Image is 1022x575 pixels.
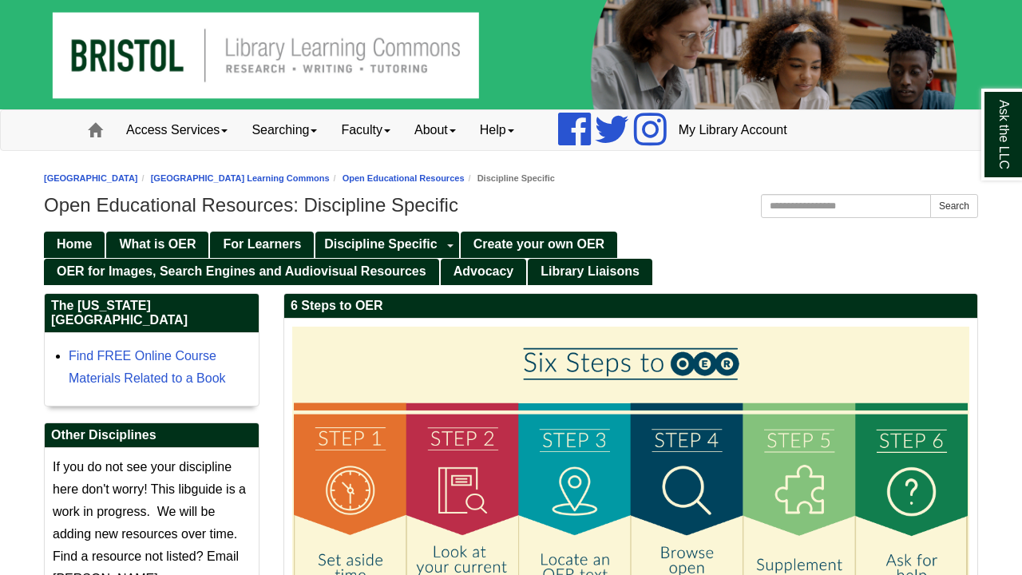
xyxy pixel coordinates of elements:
[45,294,259,333] h2: The [US_STATE][GEOGRAPHIC_DATA]
[402,110,468,150] a: About
[441,259,527,285] a: Advocacy
[284,294,977,319] h2: 6 Steps to OER
[44,194,978,216] h1: Open Educational Resources: Discipline Specific
[473,237,604,251] span: Create your own OER
[44,173,138,183] a: [GEOGRAPHIC_DATA]
[44,232,105,258] a: Home
[45,423,259,448] h2: Other Disciplines
[667,110,799,150] a: My Library Account
[119,237,196,251] span: What is OER
[930,194,978,218] button: Search
[324,237,437,251] span: Discipline Specific
[468,110,526,150] a: Help
[223,237,301,251] span: For Learners
[114,110,240,150] a: Access Services
[240,110,329,150] a: Searching
[151,173,330,183] a: [GEOGRAPHIC_DATA] Learning Commons
[57,264,426,278] span: OER for Images, Search Engines and Audiovisual Resources
[329,110,402,150] a: Faculty
[44,259,439,285] a: OER for Images, Search Engines and Audiovisual Resources
[210,232,314,258] a: For Learners
[541,264,640,278] span: Library Liaisons
[106,232,208,258] a: What is OER
[44,230,978,284] div: Guide Pages
[343,173,465,183] a: Open Educational Resources
[69,349,226,385] a: Find FREE Online Course Materials Related to a Book
[57,237,92,251] span: Home
[528,259,652,285] a: Library Liaisons
[461,232,617,258] a: Create your own OER
[44,171,978,186] nav: breadcrumb
[315,232,442,258] a: Discipline Specific
[465,171,555,186] li: Discipline Specific
[454,264,514,278] span: Advocacy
